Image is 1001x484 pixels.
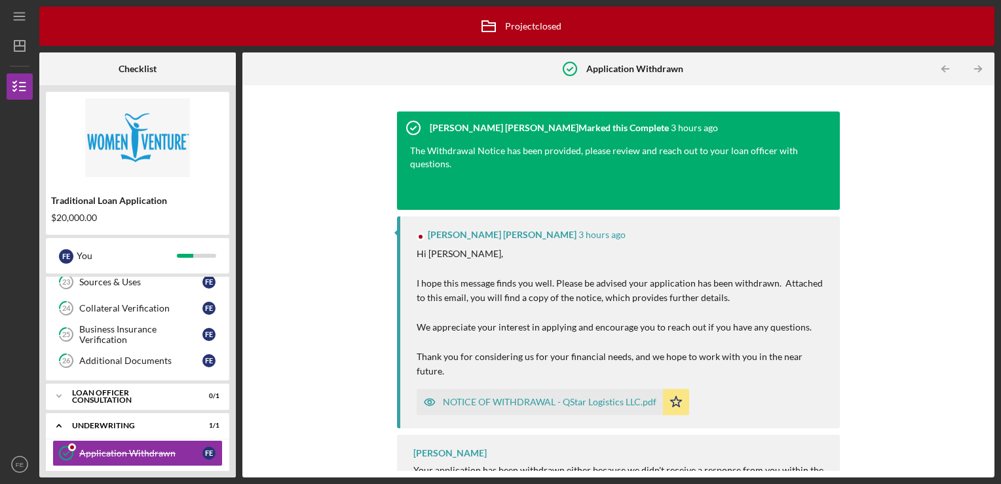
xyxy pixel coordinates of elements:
[62,357,71,365] tspan: 26
[72,389,187,404] div: Loan Officer Consultation
[586,64,683,74] b: Application Withdrawn
[77,245,177,267] div: You
[413,448,487,458] div: [PERSON_NAME]
[202,354,216,367] div: F E
[578,230,626,240] time: 2025-10-07 18:11
[62,331,70,339] tspan: 25
[196,422,219,430] div: 1 / 1
[202,328,216,341] div: F E
[196,392,219,400] div: 0 / 1
[417,320,827,334] p: We appreciate your interest in applying and encourage you to reach out if you have any questions.
[79,448,202,458] div: Application Withdrawn
[52,440,223,466] a: Application WithdrawnFE
[52,348,223,374] a: 26Additional DocumentsFE
[51,195,224,206] div: Traditional Loan Application
[472,10,561,43] div: Project closed
[16,461,24,468] text: FE
[72,422,187,430] div: Underwriting
[119,64,157,74] b: Checklist
[62,304,71,313] tspan: 24
[417,276,827,306] p: I hope this message finds you well. Please be advised your application has been withdrawn. Attach...
[202,302,216,315] div: F E
[202,275,216,289] div: F E
[51,212,224,223] div: $20,000.00
[46,98,229,177] img: Product logo
[417,350,827,379] p: Thank you for considering us for your financial needs, and we hope to work with you in the near f...
[52,269,223,295] a: 23Sources & UsesFE
[79,303,202,313] div: Collateral Verification
[428,230,576,240] div: [PERSON_NAME] [PERSON_NAME]
[79,277,202,287] div: Sources & Uses
[52,295,223,321] a: 24Collateral VerificationFE
[202,447,216,460] div: F E
[7,451,33,477] button: FE
[430,123,669,133] div: [PERSON_NAME] [PERSON_NAME] Marked this Complete
[417,389,689,415] button: NOTICE OF WITHDRAWAL - QStar Logistics LLC.pdf
[417,247,827,261] p: Hi [PERSON_NAME],
[410,144,814,171] div: The Withdrawal Notice has been provided, please review and reach out to your loan officer with qu...
[671,123,718,133] time: 2025-10-07 18:11
[59,249,73,264] div: F E
[79,324,202,345] div: Business Insurance Verification
[443,397,656,407] div: NOTICE OF WITHDRAWAL - QStar Logistics LLC.pdf
[62,278,70,287] tspan: 23
[79,355,202,366] div: Additional Documents
[52,321,223,348] a: 25Business Insurance VerificationFE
